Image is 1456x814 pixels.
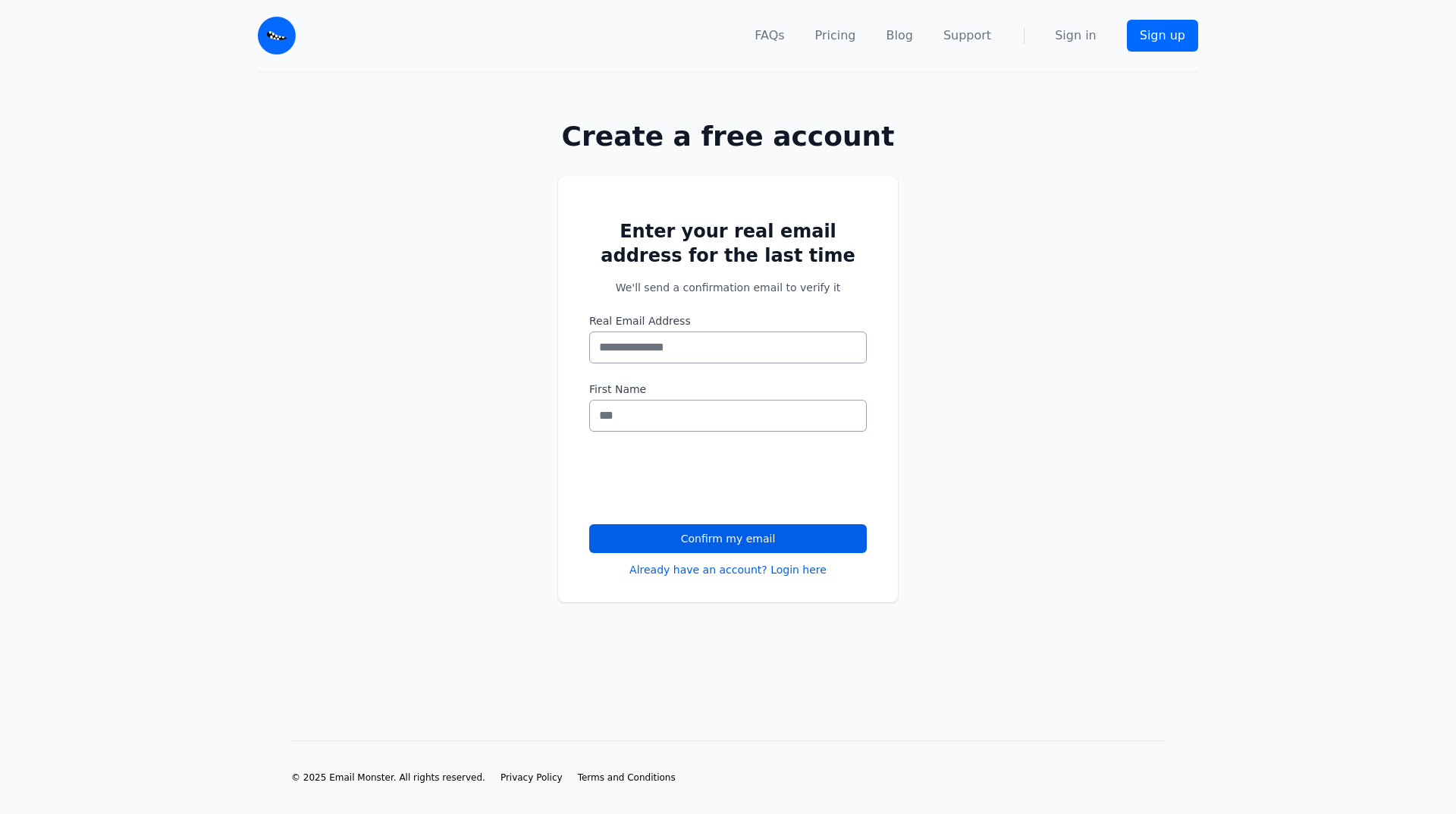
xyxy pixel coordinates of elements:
h1: Create a free account [510,121,946,152]
a: Support [943,27,991,45]
li: © 2025 Email Monster. All rights reserved. [291,772,485,784]
h2: Enter your real email address for the last time [589,219,867,268]
img: Email Monster [258,17,296,55]
a: Privacy Policy [500,772,563,784]
a: Sign in [1055,27,1097,45]
label: First Name [589,382,867,397]
a: Terms and Conditions [578,772,676,784]
a: Blog [886,27,913,45]
span: Terms and Conditions [578,772,676,783]
a: FAQs [755,27,784,45]
a: Already have an account? Login here [629,562,827,577]
a: Sign up [1127,20,1198,52]
a: Pricing [815,27,856,45]
p: We'll send a confirmation email to verify it [589,280,867,295]
button: Confirm my email [589,524,867,553]
label: Real Email Address [589,313,867,328]
span: Privacy Policy [500,772,563,783]
iframe: reCAPTCHA [589,450,820,509]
